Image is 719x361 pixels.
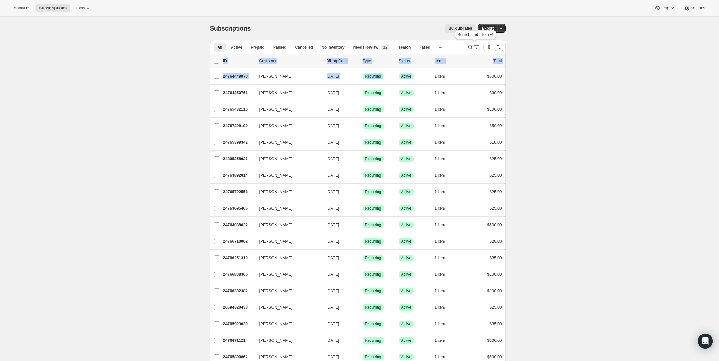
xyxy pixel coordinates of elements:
span: $35.00 [490,321,502,326]
span: 1 item [435,272,445,277]
span: $35.00 [490,255,502,260]
span: [DATE] [327,74,339,78]
span: $25.00 [490,173,502,178]
span: Active [401,156,411,161]
span: 1 item [435,173,445,178]
button: [PERSON_NAME] [256,154,318,164]
span: [PERSON_NAME] [259,156,293,162]
p: 24765792558 [223,189,254,195]
button: [PERSON_NAME] [256,253,318,263]
button: 1 item [435,270,452,279]
span: Active [401,206,411,211]
div: 24765399342[PERSON_NAME][DATE]SuccessRecurringSuccessActive1 item$10.00 [223,138,502,147]
span: Failed [419,45,430,50]
div: IDCustomerBilling DateTypeStatusItemsTotal [223,58,502,64]
button: Export [478,24,497,33]
span: Recurring [365,173,381,178]
button: [PERSON_NAME] [256,71,318,81]
span: [DATE] [327,255,339,260]
span: Active [401,90,411,95]
button: 1 item [435,336,452,345]
span: Recurring [365,74,381,79]
button: [PERSON_NAME] [256,302,318,312]
span: Recurring [365,305,381,310]
p: 24765923630 [223,321,254,327]
span: [DATE] [327,90,339,95]
button: 1 item [435,287,452,295]
span: Recurring [365,107,381,112]
span: [DATE] [327,288,339,293]
div: 24767398190[PERSON_NAME][DATE]SuccessRecurringSuccessActive1 item$50.00 [223,121,502,130]
p: 24766710062 [223,238,254,245]
span: [DATE] [327,107,339,112]
span: 1 item [435,288,445,293]
span: [PERSON_NAME] [259,255,293,261]
span: [DATE] [327,140,339,145]
button: Search and filter results [466,43,481,51]
div: 24765792558[PERSON_NAME][DATE]SuccessRecurringSuccessActive1 item$25.00 [223,188,502,196]
span: Recurring [365,255,381,260]
span: Subscriptions [39,6,67,11]
p: 24767398190 [223,123,254,129]
span: Prepaid [251,45,265,50]
span: 1 item [435,354,445,359]
span: [DATE] [327,239,339,244]
span: $500.00 [487,74,502,78]
span: [PERSON_NAME] [259,321,293,327]
div: 24764350766[PERSON_NAME][DATE]SuccessRecurringSuccessActive1 item$30.00 [223,88,502,97]
span: Help [660,6,669,11]
span: [DATE] [327,354,339,359]
div: 24766710062[PERSON_NAME][DATE]SuccessRecurringSuccessActive1 item$20.00 [223,237,502,246]
span: No inventory [322,45,344,50]
span: Active [401,107,411,112]
span: Active [401,255,411,260]
span: Active [401,140,411,145]
p: 24765890862 [223,354,254,360]
span: 1 item [435,156,445,161]
span: 1 item [435,107,445,112]
span: 1 item [435,255,445,260]
button: 1 item [435,204,452,213]
span: [DATE] [327,321,339,326]
span: [PERSON_NAME] [259,271,293,278]
button: 1 item [435,221,452,229]
span: [PERSON_NAME] [259,123,293,129]
span: [DATE] [327,305,339,310]
span: Active [401,123,411,128]
button: [PERSON_NAME] [256,269,318,279]
span: Recurring [365,206,381,211]
span: Needs Review [353,45,378,50]
span: $100.00 [487,338,502,343]
p: 24766251310 [223,255,254,261]
span: Recurring [365,338,381,343]
div: 24766251310[PERSON_NAME][DATE]SuccessRecurringSuccessActive1 item$35.00 [223,254,502,262]
button: Settings [680,4,709,12]
span: $100.00 [487,288,502,293]
span: Bulk updates [449,26,472,31]
p: 24764449070 [223,73,254,79]
span: Recurring [365,288,381,293]
button: 1 item [435,138,452,147]
div: 24765923630[PERSON_NAME][DATE]SuccessRecurringSuccessActive1 item$35.00 [223,320,502,328]
span: $100.00 [487,107,502,112]
button: Bulk updates [445,24,476,33]
span: Active [401,189,411,194]
span: 1 item [435,123,445,128]
div: 24763892014[PERSON_NAME][DATE]SuccessRecurringSuccessActive1 item$25.00 [223,171,502,180]
div: 24766382382[PERSON_NAME][DATE]SuccessRecurringSuccessActive1 item$100.00 [223,287,502,295]
button: [PERSON_NAME] [256,319,318,329]
p: 24766382382 [223,288,254,294]
span: [PERSON_NAME] [259,222,293,228]
p: 24766808366 [223,271,254,278]
span: Active [401,272,411,277]
button: 1 item [435,105,452,114]
p: 26694320430 [223,304,254,311]
button: [PERSON_NAME] [256,220,318,230]
span: Active [401,239,411,244]
span: Recurring [365,90,381,95]
span: Tools [75,6,85,11]
span: Active [401,74,411,79]
span: Export [482,26,494,31]
p: Billing Date [327,58,358,64]
span: Recurring [365,140,381,145]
